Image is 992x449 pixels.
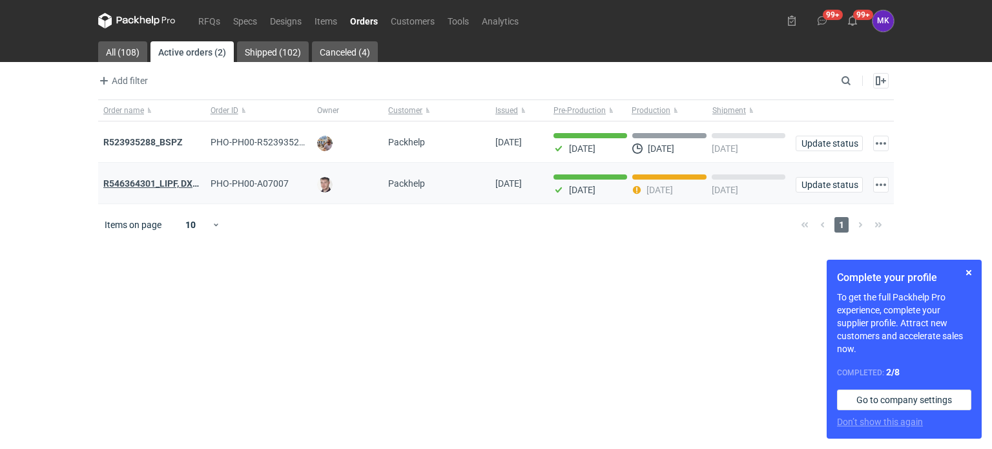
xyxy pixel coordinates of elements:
[205,100,313,121] button: Order ID
[170,216,212,234] div: 10
[495,137,522,147] span: 22/07/2025
[837,366,971,379] div: Completed:
[388,137,425,147] span: Packhelp
[263,13,308,28] a: Designs
[648,143,674,154] p: [DATE]
[96,73,148,89] span: Add filter
[796,136,863,151] button: Update status
[475,13,525,28] a: Analytics
[308,13,344,28] a: Items
[103,137,183,147] a: R523935288_BSPZ
[801,180,857,189] span: Update status
[569,185,595,195] p: [DATE]
[383,100,490,121] button: Customer
[873,10,894,32] div: Martyna Kozyra
[237,41,309,62] a: Shipped (102)
[569,143,595,154] p: [DATE]
[838,73,880,89] input: Search
[837,390,971,410] a: Go to company settings
[317,105,339,116] span: Owner
[96,73,149,89] button: Add filter
[105,218,161,231] span: Items on page
[441,13,475,28] a: Tools
[837,291,971,355] p: To get the full Packhelp Pro experience, complete your supplier profile. Attract new customers an...
[837,270,971,286] h1: Complete your profile
[344,13,384,28] a: Orders
[712,185,738,195] p: [DATE]
[495,178,522,189] span: 16/07/2025
[886,367,900,377] strong: 2 / 8
[842,10,863,31] button: 99+
[227,13,263,28] a: Specs
[548,100,629,121] button: Pre-Production
[834,217,849,233] span: 1
[192,13,227,28] a: RFQs
[873,10,894,32] button: MK
[629,100,710,121] button: Production
[796,177,863,193] button: Update status
[317,136,333,151] img: Michał Palasek
[495,105,518,116] span: Issued
[103,178,205,189] a: R546364301_LIPF, DXDG
[873,136,889,151] button: Actions
[873,177,889,193] button: Actions
[98,13,176,28] svg: Packhelp Pro
[103,105,144,116] span: Order name
[646,185,673,195] p: [DATE]
[98,41,147,62] a: All (108)
[710,100,790,121] button: Shipment
[801,139,857,148] span: Update status
[150,41,234,62] a: Active orders (2)
[712,105,746,116] span: Shipment
[553,105,606,116] span: Pre-Production
[317,177,333,193] img: Maciej Sikora
[632,105,670,116] span: Production
[211,137,335,147] span: PHO-PH00-R523935288_BSPZ
[837,415,923,428] button: Don’t show this again
[312,41,378,62] a: Canceled (4)
[961,265,976,280] button: Skip for now
[490,100,548,121] button: Issued
[812,10,832,31] button: 99+
[211,105,238,116] span: Order ID
[388,105,422,116] span: Customer
[384,13,441,28] a: Customers
[712,143,738,154] p: [DATE]
[98,100,205,121] button: Order name
[388,178,425,189] span: Packhelp
[211,178,289,189] span: PHO-PH00-A07007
